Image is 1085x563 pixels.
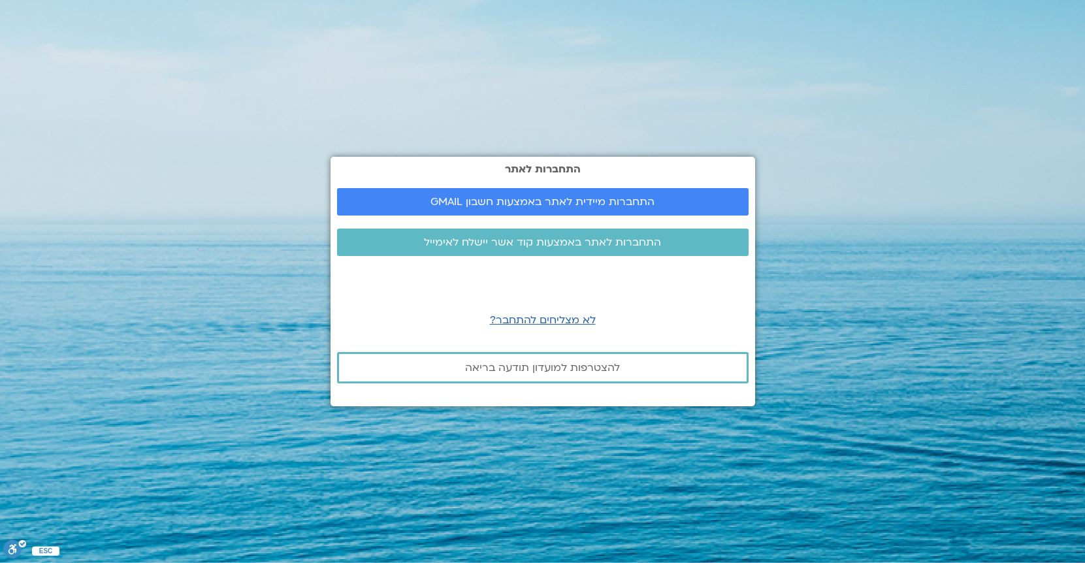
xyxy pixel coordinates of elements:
[490,313,596,327] a: לא מצליחים להתחבר?
[337,352,749,383] a: להצטרפות למועדון תודעה בריאה
[430,196,655,208] span: התחברות מיידית לאתר באמצעות חשבון GMAIL
[424,236,661,248] span: התחברות לאתר באמצעות קוד אשר יישלח לאימייל
[337,229,749,256] a: התחברות לאתר באמצעות קוד אשר יישלח לאימייל
[337,163,749,175] h2: התחברות לאתר
[465,362,620,374] span: להצטרפות למועדון תודעה בריאה
[337,188,749,216] a: התחברות מיידית לאתר באמצעות חשבון GMAIL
